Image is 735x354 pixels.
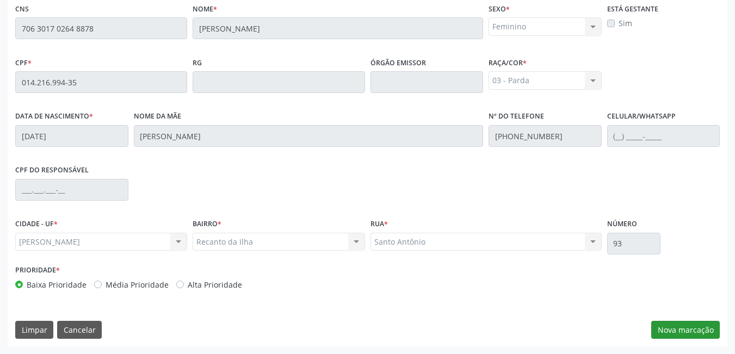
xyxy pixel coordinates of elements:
[27,279,87,290] label: Baixa Prioridade
[489,1,510,17] label: Sexo
[193,1,217,17] label: Nome
[188,279,242,290] label: Alta Prioridade
[57,321,102,339] button: Cancelar
[607,216,637,233] label: Número
[489,54,527,71] label: Raça/cor
[370,216,388,233] label: Rua
[15,262,60,279] label: Prioridade
[607,108,676,125] label: Celular/WhatsApp
[370,54,426,71] label: Órgão emissor
[15,54,32,71] label: CPF
[489,108,544,125] label: Nº do Telefone
[193,54,202,71] label: RG
[15,108,93,125] label: Data de nascimento
[106,279,169,290] label: Média Prioridade
[15,179,128,201] input: ___.___.___-__
[619,17,632,29] label: Sim
[15,125,128,147] input: __/__/____
[15,1,29,17] label: CNS
[193,216,221,233] label: BAIRRO
[607,125,720,147] input: (__) _____-_____
[15,216,58,233] label: CIDADE - UF
[134,108,181,125] label: Nome da mãe
[607,1,658,17] label: Está gestante
[651,321,720,339] button: Nova marcação
[15,162,89,179] label: CPF do responsável
[15,321,53,339] button: Limpar
[489,125,602,147] input: (__) _____-_____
